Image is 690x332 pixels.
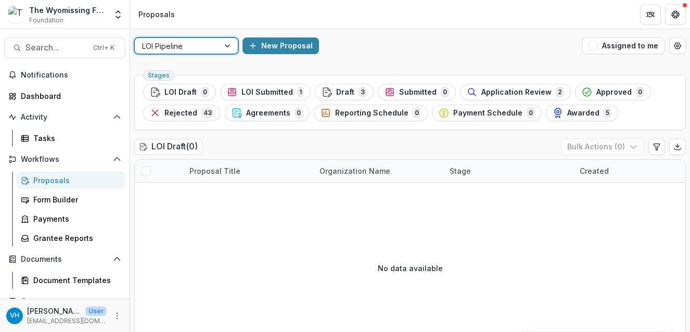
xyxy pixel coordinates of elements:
span: Rejected [164,109,197,118]
button: Bulk Actions (0) [560,138,644,155]
button: New Proposal [242,37,319,54]
span: 0 [527,107,535,119]
span: 43 [201,107,214,119]
span: Workflows [21,155,109,164]
span: Submitted [399,88,437,97]
button: Open entity switcher [111,4,125,25]
button: Search... [4,37,125,58]
span: Draft [336,88,354,97]
span: 0 [441,86,449,98]
button: Get Help [665,4,686,25]
span: Payment Schedule [453,109,522,118]
a: Dashboard [4,87,125,105]
span: 3 [359,86,367,98]
a: Grantee Reports [17,229,125,247]
button: Open Workflows [4,151,125,168]
span: Awarded [567,109,599,118]
button: Export table data [669,138,686,155]
div: Stage [443,160,573,182]
span: Contacts [21,297,109,306]
div: Stage [443,165,477,176]
button: LOI Draft0 [143,84,216,100]
button: Awarded5 [546,105,618,121]
button: Open table manager [669,37,686,54]
span: 0 [201,86,209,98]
div: Tasks [33,133,117,144]
button: More [111,310,123,322]
span: LOI Draft [164,88,197,97]
p: User [85,307,107,316]
button: Notifications [4,67,125,83]
span: Application Review [481,88,552,97]
p: No data available [378,263,443,274]
span: 5 [604,107,611,119]
div: Created [573,165,615,176]
div: Document Templates [33,275,117,286]
div: Proposals [33,175,117,186]
span: 2 [556,86,564,98]
button: Open Documents [4,251,125,267]
a: Payments [17,210,125,227]
p: [PERSON_NAME] [27,305,81,316]
div: Grantee Reports [33,233,117,244]
img: The Wyomissing Foundation [8,6,25,23]
button: Edit table settings [648,138,665,155]
span: Approved [596,88,632,97]
button: Submitted0 [378,84,456,100]
button: Partners [640,4,661,25]
div: Payments [33,213,117,224]
span: 1 [297,86,304,98]
span: Search... [25,43,87,53]
p: [EMAIL_ADDRESS][DOMAIN_NAME] [27,316,107,326]
a: Tasks [17,130,125,147]
div: Proposal Title [183,165,247,176]
button: Rejected43 [143,105,221,121]
div: Proposal Title [183,160,313,182]
button: Draft3 [315,84,374,100]
span: 0 [295,107,303,119]
button: Assigned to me [582,37,665,54]
div: Proposals [138,9,175,20]
span: Stages [148,72,170,79]
div: Organization Name [313,165,397,176]
a: Document Templates [17,272,125,289]
button: Approved0 [575,84,651,100]
div: Ctrl + K [91,42,117,54]
div: Dashboard [21,91,117,101]
span: Agreements [246,109,290,118]
a: Proposals [17,172,125,189]
button: Application Review2 [460,84,571,100]
span: Documents [21,255,109,264]
button: Reporting Schedule0 [314,105,428,121]
a: Form Builder [17,191,125,208]
span: LOI Submitted [241,88,293,97]
h2: LOI Draft ( 0 ) [134,139,202,154]
button: LOI Submitted1 [220,84,311,100]
div: The Wyomissing Foundation [29,5,107,16]
button: Open Activity [4,109,125,125]
span: Reporting Schedule [335,109,408,118]
nav: breadcrumb [134,7,179,22]
span: Activity [21,113,109,122]
button: Agreements0 [225,105,310,121]
div: Valeri Harteg [10,312,19,319]
span: Notifications [21,71,121,80]
span: 0 [413,107,421,119]
button: Payment Schedule0 [432,105,542,121]
div: Organization Name [313,160,443,182]
button: Open Contacts [4,293,125,310]
span: Foundation [29,16,63,25]
span: 0 [636,86,644,98]
div: Form Builder [33,194,117,205]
